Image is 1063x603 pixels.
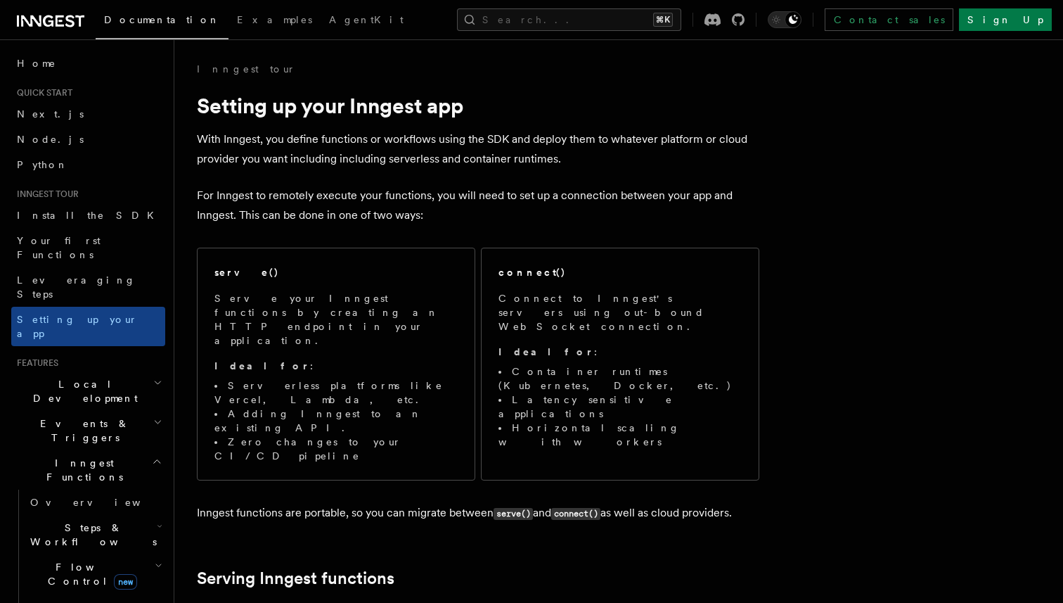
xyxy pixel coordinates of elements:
span: new [114,574,137,590]
a: Leveraging Steps [11,267,165,307]
span: Examples [237,14,312,25]
li: Adding Inngest to an existing API. [214,407,458,435]
span: Features [11,357,58,369]
a: AgentKit [321,4,412,38]
a: Inngest tour [197,62,295,76]
span: Node.js [17,134,84,145]
span: Overview [30,497,175,508]
span: Home [17,56,56,70]
h1: Setting up your Inngest app [197,93,759,118]
li: Zero changes to your CI/CD pipeline [214,435,458,463]
a: connect()Connect to Inngest's servers using out-bound WebSocket connection.Ideal for:Container ru... [481,248,759,481]
p: With Inngest, you define functions or workflows using the SDK and deploy them to whatever platfor... [197,129,759,169]
span: Next.js [17,108,84,120]
a: Serving Inngest functions [197,569,394,588]
a: Home [11,51,165,76]
strong: Ideal for [214,360,310,372]
p: : [498,345,742,359]
a: Documentation [96,4,228,39]
span: Leveraging Steps [17,274,136,300]
span: Setting up your app [17,314,138,339]
a: Examples [228,4,321,38]
span: Inngest tour [11,189,79,200]
p: : [214,359,458,373]
code: serve() [494,508,533,520]
li: Horizontal scaling with workers [498,421,742,449]
button: Toggle dark mode [768,11,801,28]
p: For Inngest to remotely execute your functions, you will need to set up a connection between your... [197,186,759,225]
span: Steps & Workflows [25,521,157,549]
a: Setting up your app [11,307,165,346]
span: Your first Functions [17,235,101,260]
button: Local Development [11,372,165,411]
span: Documentation [104,14,220,25]
a: Node.js [11,127,165,152]
a: Sign Up [959,8,1052,31]
button: Inngest Functions [11,450,165,490]
button: Flow Controlnew [25,554,165,594]
p: Serve your Inngest functions by creating an HTTP endpoint in your application. [214,291,458,348]
a: serve()Serve your Inngest functions by creating an HTTP endpoint in your application.Ideal for:Se... [197,248,475,481]
strong: Ideal for [498,346,594,357]
button: Events & Triggers [11,411,165,450]
span: Events & Triggers [11,417,153,445]
a: Overview [25,490,165,515]
span: Install the SDK [17,210,162,221]
li: Serverless platforms like Vercel, Lambda, etc. [214,379,458,407]
span: Quick start [11,87,72,99]
a: Contact sales [825,8,953,31]
span: Flow Control [25,560,155,588]
li: Latency sensitive applications [498,393,742,421]
span: Local Development [11,377,153,405]
button: Search...⌘K [457,8,681,31]
a: Next.js [11,101,165,127]
li: Container runtimes (Kubernetes, Docker, etc.) [498,364,742,393]
kbd: ⌘K [653,13,673,27]
h2: serve() [214,265,279,279]
p: Connect to Inngest's servers using out-bound WebSocket connection. [498,291,742,334]
a: Your first Functions [11,228,165,267]
span: Inngest Functions [11,456,152,484]
a: Install the SDK [11,203,165,228]
a: Python [11,152,165,177]
p: Inngest functions are portable, so you can migrate between and as well as cloud providers. [197,503,759,523]
code: connect() [551,508,600,520]
button: Steps & Workflows [25,515,165,554]
span: AgentKit [329,14,404,25]
span: Python [17,159,68,170]
h2: connect() [498,265,566,279]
